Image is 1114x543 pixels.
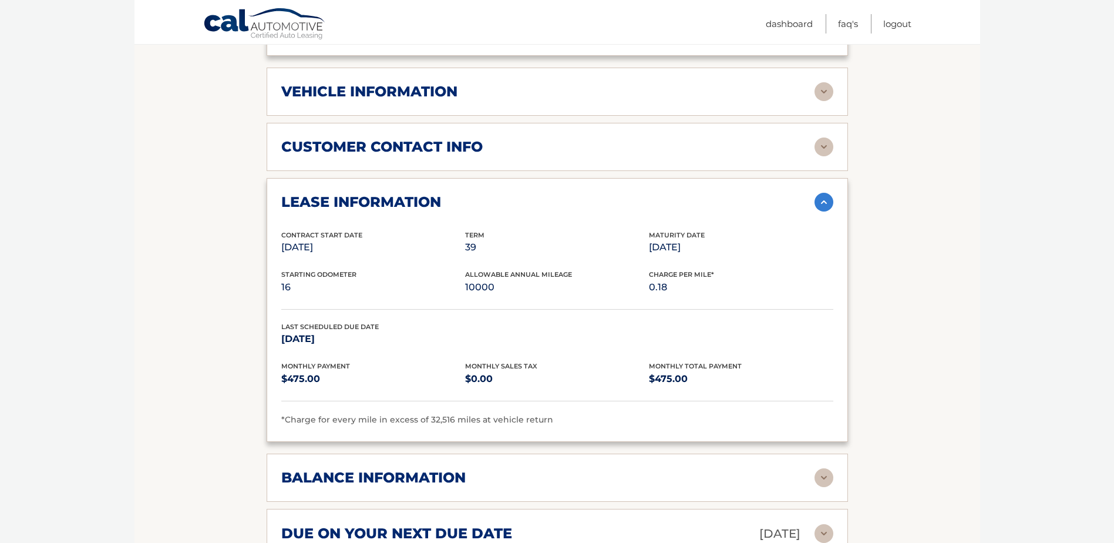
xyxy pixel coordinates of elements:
p: [DATE] [281,239,465,256]
img: accordion-rest.svg [815,138,833,156]
img: accordion-active.svg [815,193,833,212]
span: Allowable Annual Mileage [465,270,572,279]
span: Monthly Sales Tax [465,362,537,370]
span: Maturity Date [649,231,705,239]
h2: vehicle information [281,83,457,100]
img: accordion-rest.svg [815,82,833,101]
a: FAQ's [838,14,858,33]
h2: due on your next due date [281,525,512,542]
img: accordion-rest.svg [815,524,833,543]
a: Cal Automotive [203,8,327,42]
img: accordion-rest.svg [815,468,833,487]
a: Dashboard [766,14,813,33]
p: 10000 [465,279,649,296]
span: Term [465,231,484,239]
p: [DATE] [649,239,833,256]
span: Last Scheduled Due Date [281,323,379,331]
span: Monthly Payment [281,362,350,370]
h2: lease information [281,193,441,211]
p: 16 [281,279,465,296]
a: Logout [883,14,911,33]
p: 39 [465,239,649,256]
span: Contract Start Date [281,231,362,239]
h2: customer contact info [281,138,483,156]
span: Charge Per Mile* [649,270,714,279]
p: $475.00 [281,371,465,387]
h2: balance information [281,469,466,487]
span: Starting Odometer [281,270,356,279]
span: Monthly Total Payment [649,362,742,370]
p: [DATE] [281,331,465,347]
p: 0.18 [649,279,833,296]
p: $475.00 [649,371,833,387]
span: *Charge for every mile in excess of 32,516 miles at vehicle return [281,414,553,425]
p: $0.00 [465,371,649,387]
